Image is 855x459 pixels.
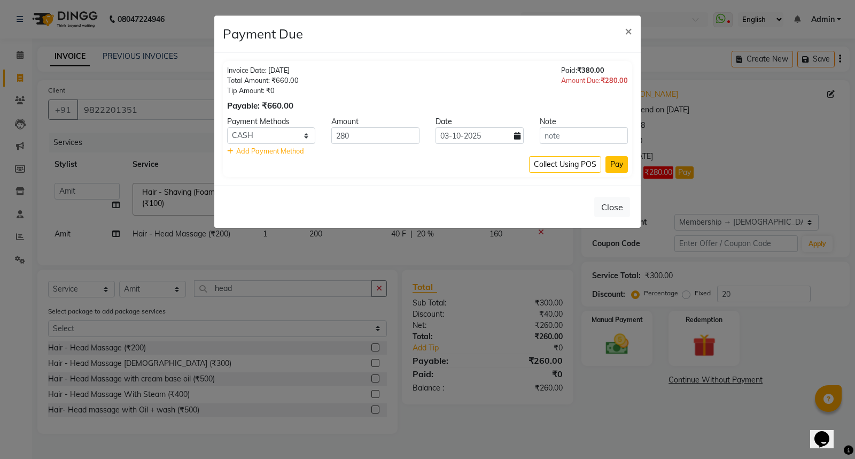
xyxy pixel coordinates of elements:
[227,75,299,86] div: Total Amount: ₹660.00
[594,197,630,217] button: Close
[227,86,299,96] div: Tip Amount: ₹0
[561,65,628,75] div: Paid:
[428,116,532,127] div: Date
[532,116,636,127] div: Note
[529,156,601,173] button: Collect Using POS
[605,156,628,173] button: Pay
[540,127,628,144] input: note
[616,16,641,45] button: Close
[227,100,299,112] div: Payable: ₹660.00
[236,147,304,155] span: Add Payment Method
[601,76,628,85] span: ₹280.00
[625,22,632,39] span: ×
[561,75,628,86] div: Amount Due:
[810,416,844,448] iframe: chat widget
[223,24,303,43] h4: Payment Due
[219,116,323,127] div: Payment Methods
[323,116,428,127] div: Amount
[436,127,524,144] input: yyyy-mm-dd
[331,127,419,144] input: Amount
[227,65,299,75] div: Invoice Date: [DATE]
[577,66,604,74] span: ₹380.00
